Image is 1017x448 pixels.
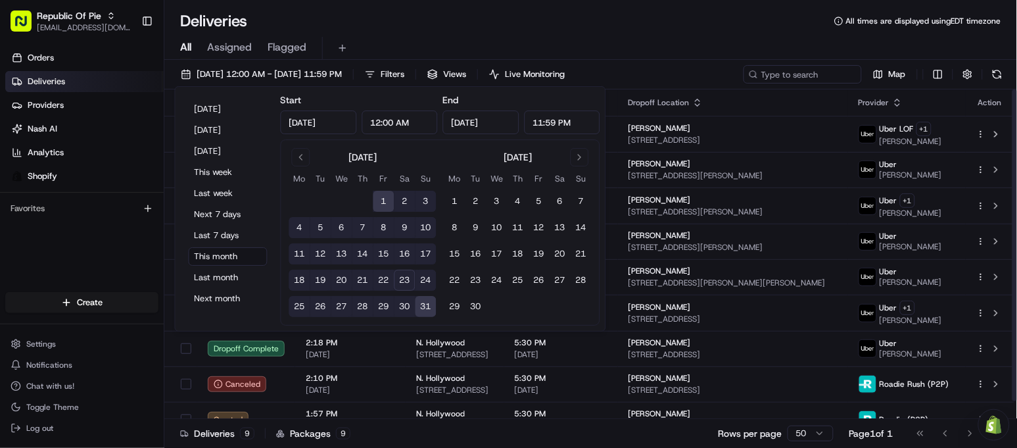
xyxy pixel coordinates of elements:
button: Map [867,65,912,84]
button: 22 [444,270,465,291]
label: Start [281,94,302,106]
th: Saturday [394,172,415,186]
button: 30 [394,296,415,317]
button: 28 [571,270,592,291]
span: 2:18 PM [306,337,395,348]
button: Create [5,292,158,313]
button: 25 [508,270,529,291]
span: Uber [880,338,897,349]
button: 14 [571,217,592,238]
button: 4 [289,217,310,238]
span: [DATE] [306,385,395,395]
a: 📗Knowledge Base [8,186,106,209]
span: N. Hollywood [416,373,465,384]
button: 8 [373,217,394,238]
button: 30 [465,296,486,317]
span: Roadie (P2P) [880,414,929,425]
span: Shopify [28,170,57,182]
span: [STREET_ADDRESS][PERSON_NAME] [628,170,838,181]
th: Wednesday [331,172,352,186]
span: N. Hollywood [416,409,465,419]
span: [PERSON_NAME] [880,170,942,180]
button: [EMAIL_ADDRESS][DOMAIN_NAME] [37,22,131,33]
button: 23 [465,270,486,291]
button: Toggle Theme [5,398,158,416]
th: Friday [373,172,394,186]
th: Saturday [550,172,571,186]
span: Uber [880,303,897,313]
span: Provider [859,97,889,108]
span: Uber [880,195,897,206]
span: Dropoff Location [628,97,690,108]
button: 5 [529,191,550,212]
img: Nash [13,13,39,39]
div: [DATE] [504,151,532,164]
span: [STREET_ADDRESS] [628,349,838,360]
button: This month [189,247,268,266]
button: 15 [373,243,394,264]
span: Assigned [207,39,252,55]
span: [PERSON_NAME] [628,373,691,384]
img: uber-new-logo.jpeg [859,340,876,357]
button: 15 [444,243,465,264]
button: 13 [331,243,352,264]
span: Settings [26,339,56,349]
span: [DATE] [515,349,607,360]
span: Deliveries [28,76,65,87]
button: Canceled [208,376,266,392]
a: Powered byPylon [93,222,159,233]
a: Analytics [5,142,164,163]
span: [STREET_ADDRESS][PERSON_NAME][PERSON_NAME] [628,278,838,288]
button: Go to previous month [292,148,310,166]
span: Create [77,297,103,309]
img: 1736555255976-a54dd68f-1ca7-489b-9aae-adbdc363a1c4 [13,126,37,149]
button: 11 [289,243,310,264]
button: [DATE] [189,121,268,139]
button: 17 [486,243,508,264]
img: uber-new-logo.jpeg [859,161,876,178]
div: Packages [276,427,350,440]
img: roadie-logo-v2.jpg [859,411,876,428]
button: 3 [415,191,437,212]
a: Deliveries [5,71,164,92]
a: Shopify [5,166,164,187]
div: 9 [240,428,254,439]
img: uber-new-logo.jpeg [859,268,876,286]
button: 22 [373,270,394,291]
button: 5 [310,217,331,238]
th: Monday [289,172,310,186]
button: Notifications [5,356,158,374]
div: 📗 [13,192,24,203]
button: 2 [394,191,415,212]
p: Rows per page [719,427,782,440]
span: Knowledge Base [26,191,101,204]
div: 💻 [111,192,122,203]
th: Thursday [352,172,373,186]
button: 31 [415,296,437,317]
span: 2:10 PM [306,373,395,384]
div: Action [976,97,1004,108]
a: Orders [5,47,164,68]
span: N. Hollywood [416,337,465,348]
button: 26 [529,270,550,291]
span: Views [443,68,466,80]
button: Live Monitoring [483,65,571,84]
span: [STREET_ADDRESS] [628,314,838,324]
button: 14 [352,243,373,264]
span: [PERSON_NAME] [628,123,691,134]
span: [PERSON_NAME] [628,337,691,348]
button: 6 [550,191,571,212]
input: Time [524,111,600,134]
button: 25 [289,296,310,317]
button: Republic Of Pie[EMAIL_ADDRESS][DOMAIN_NAME] [5,5,136,37]
button: 29 [444,296,465,317]
span: [DATE] [306,349,395,360]
span: 1:57 PM [306,409,395,419]
img: uber-new-logo.jpeg [859,126,876,143]
span: Live Monitoring [505,68,565,80]
button: 3 [486,191,508,212]
th: Monday [444,172,465,186]
span: Uber [880,231,897,241]
span: Uber [880,159,897,170]
div: Page 1 of 1 [849,427,893,440]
